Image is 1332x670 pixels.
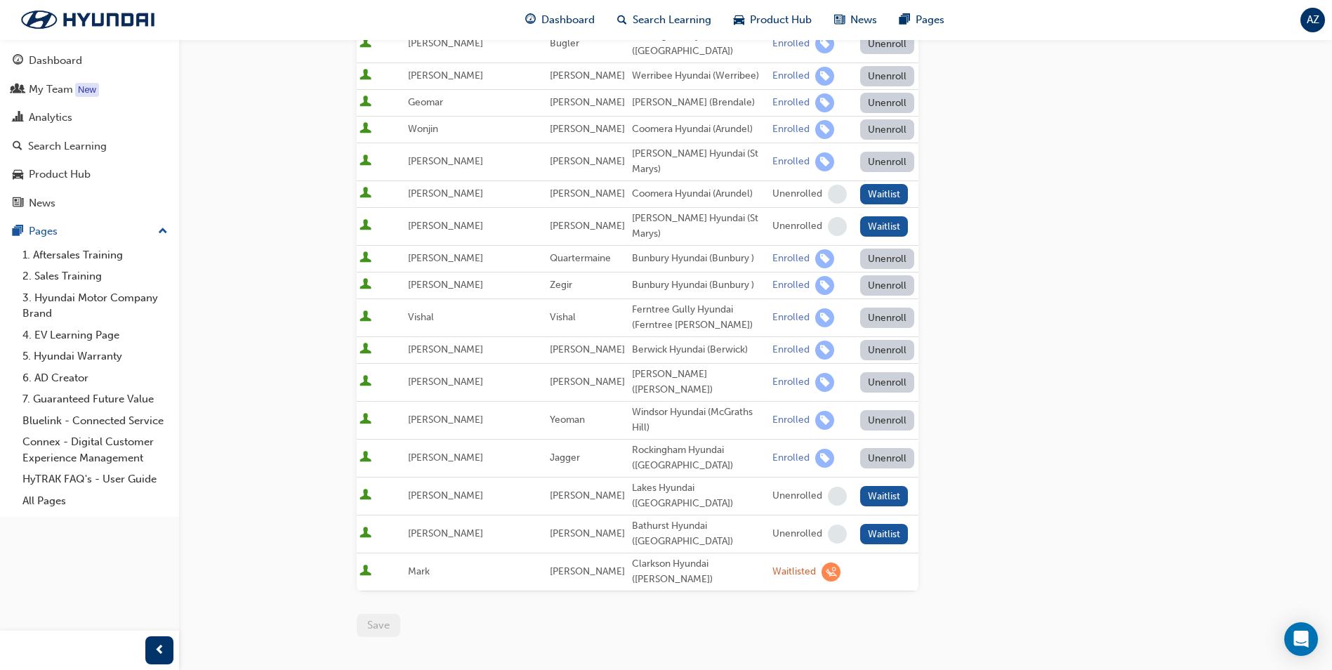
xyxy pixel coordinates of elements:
[550,490,625,501] span: [PERSON_NAME]
[550,414,585,426] span: Yeoman
[772,376,810,389] div: Enrolled
[360,489,371,503] span: User is active
[632,442,767,474] div: Rockingham Hyundai ([GEOGRAPHIC_DATA])
[834,11,845,29] span: news-icon
[772,155,810,169] div: Enrolled
[408,96,443,108] span: Geomar
[850,12,877,28] span: News
[632,405,767,436] div: Windsor Hyundai (McGraths Hill)
[828,487,847,506] span: learningRecordVerb_NONE-icon
[632,251,767,267] div: Bunbury Hyundai (Bunbury )
[815,67,834,86] span: learningRecordVerb_ENROLL-icon
[888,6,956,34] a: pages-iconPages
[408,279,483,291] span: [PERSON_NAME]
[860,486,909,506] button: Waitlist
[860,184,909,204] button: Waitlist
[13,197,23,210] span: news-icon
[550,220,625,232] span: [PERSON_NAME]
[860,249,915,269] button: Unenroll
[822,563,840,582] span: learningRecordVerb_WAITLIST-icon
[6,190,173,216] a: News
[408,188,483,199] span: [PERSON_NAME]
[860,340,915,360] button: Unenroll
[772,279,810,292] div: Enrolled
[860,448,915,468] button: Unenroll
[408,343,483,355] span: [PERSON_NAME]
[6,218,173,244] button: Pages
[408,123,438,135] span: Wonjin
[360,187,371,201] span: User is active
[815,449,834,468] span: learningRecordVerb_ENROLL-icon
[772,452,810,465] div: Enrolled
[13,225,23,238] span: pages-icon
[632,146,767,178] div: [PERSON_NAME] Hyundai (St Marys)
[360,155,371,169] span: User is active
[632,277,767,294] div: Bunbury Hyundai (Bunbury )
[360,565,371,579] span: User is active
[1284,622,1318,656] div: Open Intercom Messenger
[408,490,483,501] span: [PERSON_NAME]
[17,490,173,512] a: All Pages
[6,45,173,218] button: DashboardMy TeamAnalyticsSearch LearningProduct HubNews
[6,48,173,74] a: Dashboard
[17,367,173,389] a: 6. AD Creator
[13,55,23,67] span: guage-icon
[360,375,371,389] span: User is active
[772,123,810,136] div: Enrolled
[750,12,812,28] span: Product Hub
[29,81,73,98] div: My Team
[815,308,834,327] span: learningRecordVerb_ENROLL-icon
[13,169,23,181] span: car-icon
[17,324,173,346] a: 4. EV Learning Page
[550,527,625,539] span: [PERSON_NAME]
[13,140,22,153] span: search-icon
[632,480,767,512] div: Lakes Hyundai ([GEOGRAPHIC_DATA])
[550,96,625,108] span: [PERSON_NAME]
[360,278,371,292] span: User is active
[632,211,767,242] div: [PERSON_NAME] Hyundai (St Marys)
[772,343,810,357] div: Enrolled
[550,376,625,388] span: [PERSON_NAME]
[408,252,483,264] span: [PERSON_NAME]
[360,122,371,136] span: User is active
[860,524,909,544] button: Waitlist
[632,95,767,111] div: [PERSON_NAME] (Brendale)
[550,311,576,323] span: Vishal
[550,188,625,199] span: [PERSON_NAME]
[550,37,579,49] span: Bugler
[860,372,915,393] button: Unenroll
[632,302,767,334] div: Ferntree Gully Hyundai (Ferntree [PERSON_NAME])
[158,223,168,241] span: up-icon
[550,70,625,81] span: [PERSON_NAME]
[75,83,99,97] div: Tooltip anchor
[860,410,915,431] button: Unenroll
[860,308,915,328] button: Unenroll
[525,11,536,29] span: guage-icon
[17,388,173,410] a: 7. Guaranteed Future Value
[17,265,173,287] a: 2. Sales Training
[408,565,430,577] span: Mark
[360,527,371,541] span: User is active
[1307,12,1319,28] span: AZ
[772,252,810,265] div: Enrolled
[916,12,944,28] span: Pages
[360,219,371,233] span: User is active
[7,5,169,34] a: Trak
[367,619,390,631] span: Save
[28,138,107,155] div: Search Learning
[360,310,371,324] span: User is active
[828,185,847,204] span: learningRecordVerb_NONE-icon
[13,112,23,124] span: chart-icon
[408,376,483,388] span: [PERSON_NAME]
[734,11,744,29] span: car-icon
[828,525,847,544] span: learningRecordVerb_NONE-icon
[860,119,915,140] button: Unenroll
[815,34,834,53] span: learningRecordVerb_ENROLL-icon
[17,346,173,367] a: 5. Hyundai Warranty
[632,556,767,588] div: Clarkson Hyundai ([PERSON_NAME])
[408,220,483,232] span: [PERSON_NAME]
[550,343,625,355] span: [PERSON_NAME]
[860,34,915,54] button: Unenroll
[772,37,810,51] div: Enrolled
